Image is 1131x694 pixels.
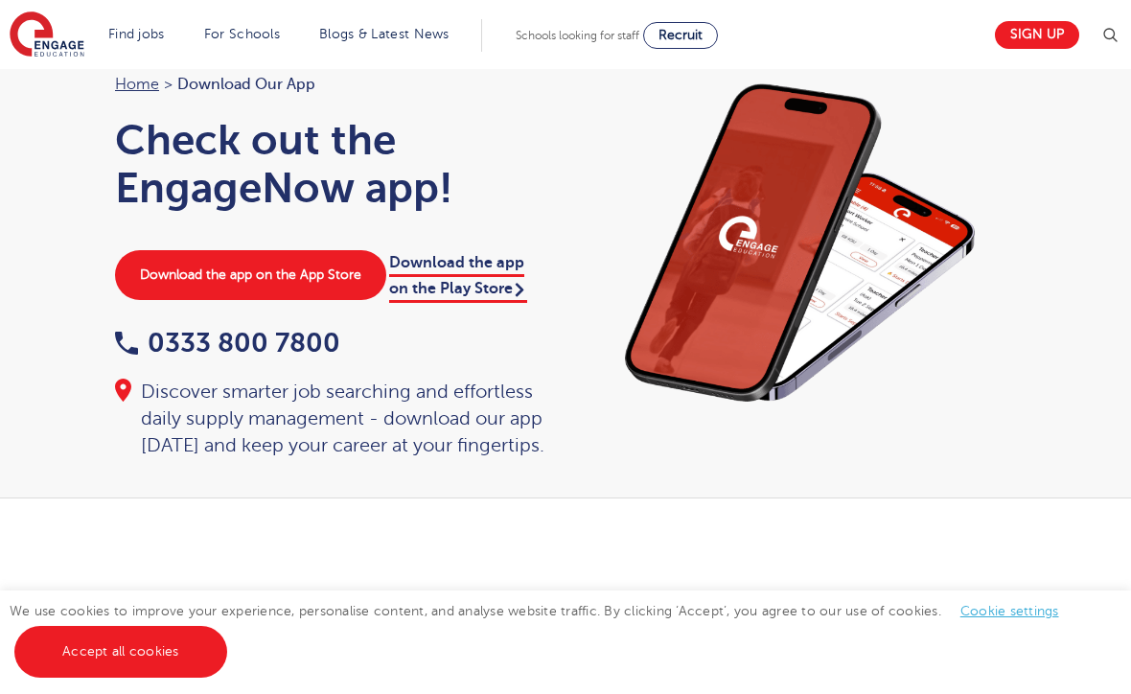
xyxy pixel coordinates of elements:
[389,254,527,302] a: Download the app on the Play Store
[643,22,718,49] a: Recruit
[115,250,386,300] a: Download the app on the App Store
[960,604,1059,618] a: Cookie settings
[658,28,703,42] span: Recruit
[14,626,227,678] a: Accept all cookies
[10,12,84,59] img: Engage Education
[115,116,546,212] h1: Check out the EngageNow app!
[115,328,340,358] a: 0333 800 7800
[516,29,639,42] span: Schools looking for staff
[108,27,165,41] a: Find jobs
[164,76,173,93] span: >
[204,27,280,41] a: For Schools
[10,604,1078,659] span: We use cookies to improve your experience, personalise content, and analyse website traffic. By c...
[115,72,546,97] nav: breadcrumb
[115,379,546,459] div: Discover smarter job searching and effortless daily supply management - download our app [DATE] a...
[319,27,450,41] a: Blogs & Latest News
[115,76,159,93] a: Home
[177,72,315,97] span: Download our app
[995,21,1079,49] a: Sign up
